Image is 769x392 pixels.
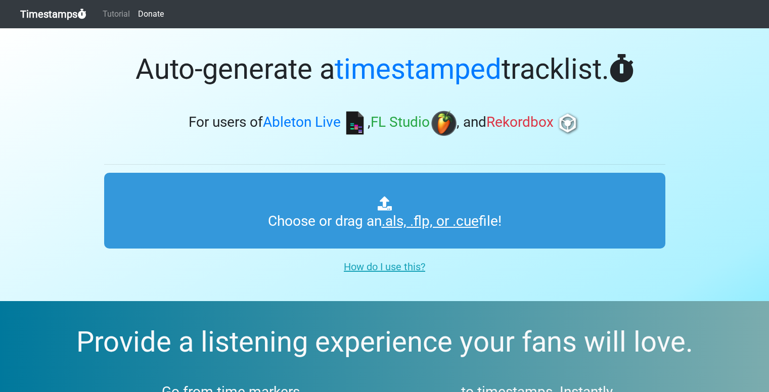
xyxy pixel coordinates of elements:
h2: Provide a listening experience your fans will love. [24,325,745,359]
h3: For users of , , and [104,111,665,136]
span: timestamped [335,53,502,86]
img: fl.png [431,111,457,136]
u: How do I use this? [344,261,425,273]
img: rb.png [555,111,580,136]
a: Tutorial [99,4,134,24]
h1: Auto-generate a tracklist. [104,53,665,86]
span: Ableton Live [263,114,341,131]
span: FL Studio [371,114,430,131]
a: Timestamps [20,4,86,24]
span: Rekordbox [486,114,554,131]
img: ableton.png [342,111,368,136]
a: Donate [134,4,168,24]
